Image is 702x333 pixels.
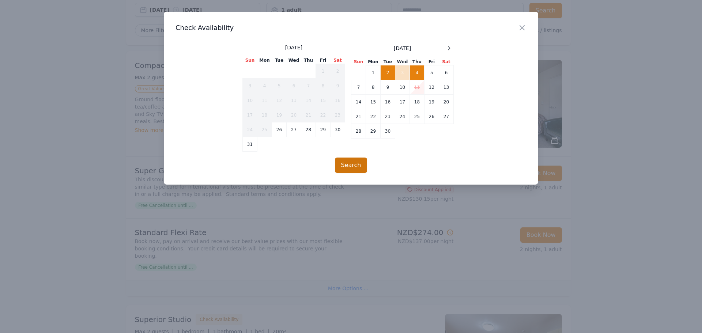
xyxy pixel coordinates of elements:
td: 14 [301,93,316,108]
td: 17 [243,108,257,122]
td: 28 [351,124,366,139]
td: 14 [351,95,366,109]
td: 4 [257,79,272,93]
td: 29 [316,122,331,137]
td: 5 [424,65,439,80]
td: 8 [316,79,331,93]
td: 15 [316,93,331,108]
td: 7 [301,79,316,93]
th: Sun [351,58,366,65]
th: Sat [331,57,345,64]
td: 3 [395,65,410,80]
td: 5 [272,79,287,93]
td: 1 [316,64,331,79]
td: 16 [331,93,345,108]
td: 12 [424,80,439,95]
td: 10 [395,80,410,95]
th: Fri [316,57,331,64]
th: Thu [301,57,316,64]
th: Sun [243,57,257,64]
td: 31 [243,137,257,152]
td: 22 [366,109,381,124]
td: 27 [287,122,301,137]
span: [DATE] [394,45,411,52]
td: 24 [243,122,257,137]
td: 9 [381,80,395,95]
th: Wed [287,57,301,64]
td: 11 [257,93,272,108]
td: 23 [331,108,345,122]
td: 13 [439,80,454,95]
td: 8 [366,80,381,95]
td: 21 [351,109,366,124]
td: 7 [351,80,366,95]
td: 20 [287,108,301,122]
td: 2 [381,65,395,80]
td: 12 [272,93,287,108]
td: 4 [410,65,424,80]
th: Tue [272,57,287,64]
td: 30 [381,124,395,139]
td: 13 [287,93,301,108]
th: Wed [395,58,410,65]
th: Fri [424,58,439,65]
span: [DATE] [285,44,302,51]
td: 2 [331,64,345,79]
th: Mon [257,57,272,64]
th: Sat [439,58,454,65]
td: 28 [301,122,316,137]
td: 24 [395,109,410,124]
td: 16 [381,95,395,109]
td: 3 [243,79,257,93]
td: 20 [439,95,454,109]
td: 18 [410,95,424,109]
td: 23 [381,109,395,124]
td: 6 [287,79,301,93]
th: Mon [366,58,381,65]
td: 29 [366,124,381,139]
button: Search [335,158,367,173]
th: Tue [381,58,395,65]
td: 19 [272,108,287,122]
td: 19 [424,95,439,109]
h3: Check Availability [175,23,526,32]
td: 26 [424,109,439,124]
td: 25 [410,109,424,124]
td: 17 [395,95,410,109]
td: 26 [272,122,287,137]
td: 18 [257,108,272,122]
td: 1 [366,65,381,80]
td: 22 [316,108,331,122]
td: 27 [439,109,454,124]
td: 9 [331,79,345,93]
td: 25 [257,122,272,137]
th: Thu [410,58,424,65]
td: 21 [301,108,316,122]
td: 10 [243,93,257,108]
td: 11 [410,80,424,95]
td: 30 [331,122,345,137]
td: 6 [439,65,454,80]
td: 15 [366,95,381,109]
